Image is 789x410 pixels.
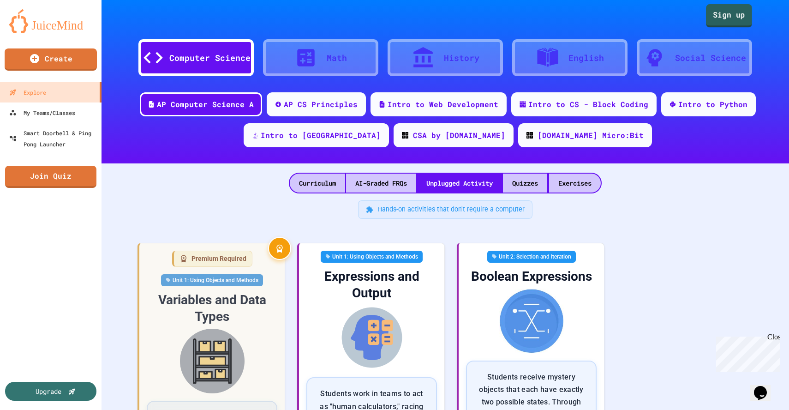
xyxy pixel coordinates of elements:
img: logo-orange.svg [9,9,92,33]
a: Create [5,48,97,71]
div: Unit 1: Using Objects and Methods [321,251,423,263]
span: Hands-on activities that don't require a computer [377,205,525,215]
div: Boolean Expressions [466,268,597,285]
div: Intro to Web Development [388,99,498,110]
div: Variables and Data Types [147,292,277,326]
div: Intro to [GEOGRAPHIC_DATA] [261,130,381,141]
div: Intro to Python [678,99,747,110]
div: Intro to CS - Block Coding [528,99,648,110]
div: CSA by [DOMAIN_NAME] [413,130,505,141]
div: Smart Doorbell & Ping Pong Launcher [9,127,98,150]
div: Upgrade [36,386,61,396]
div: Chat with us now!Close [4,4,64,59]
iframe: chat widget [750,373,780,401]
div: AI-Graded FRQs [346,174,416,193]
div: English [568,52,604,64]
div: Math [327,52,347,64]
div: Unit 2: Selection and Iteration [487,251,576,263]
img: Boolean Expressions [466,289,597,353]
div: Unplugged Activity [417,174,502,193]
div: Unit 1: Using Objects and Methods [161,274,263,286]
div: AP CS Principles [284,99,358,110]
div: Expressions and Output [306,268,437,302]
div: Premium Required [172,251,252,267]
div: My Teams/Classes [9,107,75,118]
img: CODE_logo_RGB.png [402,132,408,139]
div: Exercises [549,174,601,193]
div: Quizzes [503,174,547,193]
a: Sign up [706,4,752,27]
img: CODE_logo_RGB.png [526,132,533,139]
div: Explore [9,87,46,98]
div: Social Science [675,52,746,64]
div: Curriculum [290,174,345,193]
img: Expressions and Output [306,305,437,370]
img: Variables and Data Types [147,329,277,393]
div: [DOMAIN_NAME] Micro:Bit [538,130,644,141]
div: Computer Science [169,52,251,64]
iframe: chat widget [712,333,780,372]
div: History [444,52,479,64]
a: Join Quiz [5,166,96,188]
div: AP Computer Science A [157,99,254,110]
